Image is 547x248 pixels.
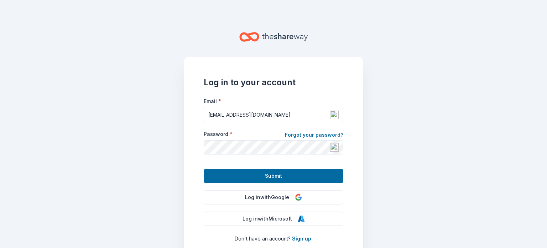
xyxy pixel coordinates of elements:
[204,131,233,138] label: Password
[239,29,308,45] a: Home
[204,77,343,88] h1: Log in to your account
[330,111,339,119] img: npw-badge-icon-locked.svg
[204,190,343,204] button: Log inwithGoogle
[204,169,343,183] button: Submit
[265,172,282,180] span: Submit
[292,236,311,242] a: Sign up
[295,194,302,201] img: Google Logo
[285,131,343,141] a: Forgot your password?
[235,236,291,242] span: Don ' t have an account?
[204,98,221,105] label: Email
[330,143,339,152] img: npw-badge-icon-locked.svg
[298,215,305,222] img: Microsoft Logo
[204,212,343,226] button: Log inwithMicrosoft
